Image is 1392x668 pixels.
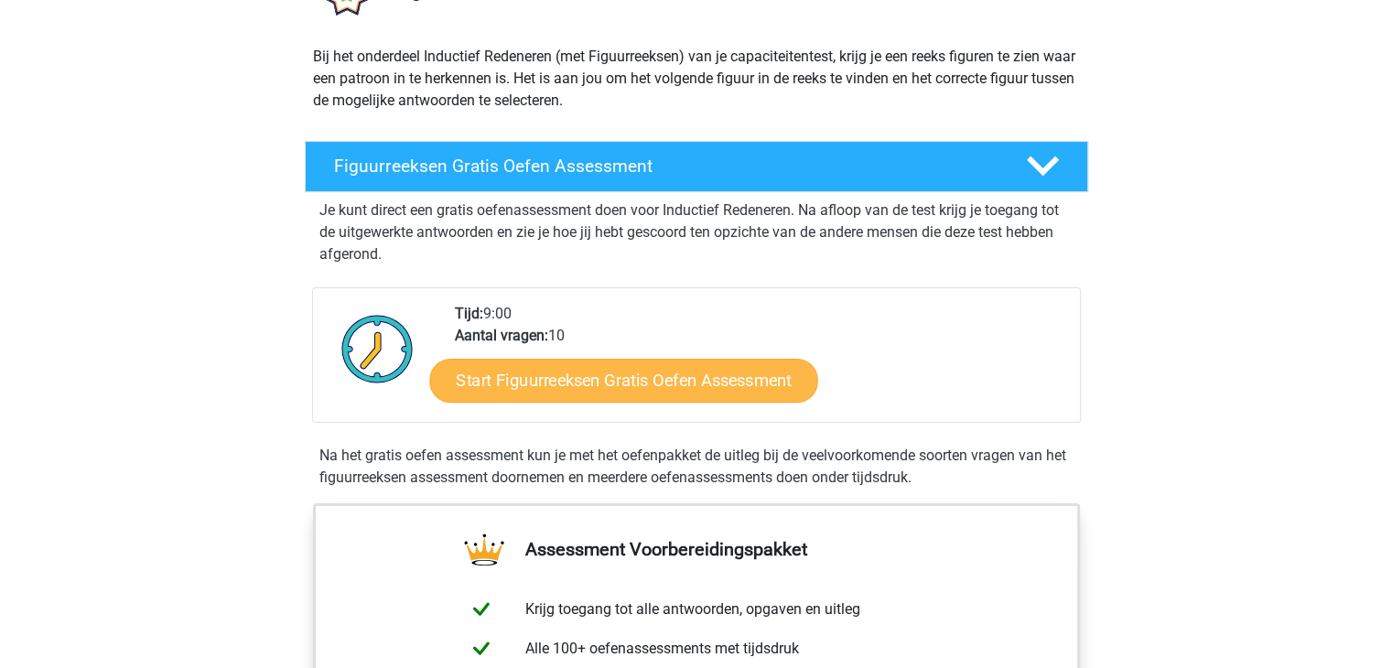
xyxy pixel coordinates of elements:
[319,199,1074,265] p: Je kunt direct een gratis oefenassessment doen voor Inductief Redeneren. Na afloop van de test kr...
[297,141,1095,192] a: Figuurreeksen Gratis Oefen Assessment
[334,156,997,177] h4: Figuurreeksen Gratis Oefen Assessment
[331,303,424,394] img: Klok
[313,46,1080,112] p: Bij het onderdeel Inductief Redeneren (met Figuurreeksen) van je capaciteitentest, krijg je een r...
[312,445,1081,489] div: Na het gratis oefen assessment kun je met het oefenpakket de uitleg bij de veelvoorkomende soorte...
[441,303,1079,422] div: 9:00 10
[429,358,817,402] a: Start Figuurreeksen Gratis Oefen Assessment
[455,327,548,344] b: Aantal vragen:
[455,305,483,322] b: Tijd:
